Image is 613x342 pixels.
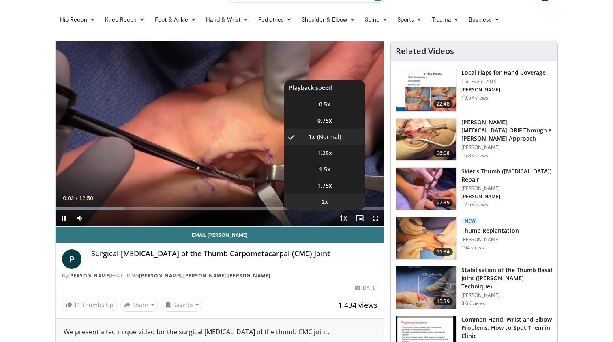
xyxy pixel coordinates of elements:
[322,198,328,206] span: 2x
[352,210,368,226] button: Enable picture-in-picture mode
[461,236,519,243] p: [PERSON_NAME]
[461,118,553,143] h3: [PERSON_NAME][MEDICAL_DATA] ORIF Through a [PERSON_NAME] Approach
[317,117,332,125] span: 0.75x
[461,167,553,184] h3: Skier's Thumb ([MEDICAL_DATA]) Repair
[433,248,453,256] span: 11:34
[461,95,488,101] p: 19.5K views
[319,100,330,108] span: 0.5x
[100,11,150,28] a: Knee Recon
[335,210,352,226] button: Playback Rate
[68,272,111,279] a: [PERSON_NAME]
[253,11,297,28] a: Pediatrics
[227,272,270,279] a: [PERSON_NAME]
[317,182,332,190] span: 1.75x
[62,249,81,269] a: P
[62,272,377,279] div: By FEATURING , ,
[368,210,384,226] button: Fullscreen
[396,118,553,161] a: 06:08 [PERSON_NAME][MEDICAL_DATA] ORIF Through a [PERSON_NAME] Approach [PERSON_NAME] 16.8K views
[461,201,488,208] p: 12.6K views
[464,11,505,28] a: Business
[56,207,384,210] div: Progress Bar
[297,11,360,28] a: Shoulder & Elbow
[56,227,384,243] a: Email [PERSON_NAME]
[461,87,546,93] p: [PERSON_NAME]
[461,266,553,290] h3: Stabilisation of the Thumb Basal Joint ([PERSON_NAME] Technique)
[461,316,553,340] h3: Common Hand, Wrist and Elbow Problems: How to Spot Them in Clinic
[120,299,158,312] button: Share
[79,195,93,201] span: 12:50
[396,217,553,260] a: 11:34 New Thumb Replantation [PERSON_NAME] 104 views
[461,78,546,85] p: The Event 2015
[461,193,553,200] p: [PERSON_NAME]
[396,46,454,56] h4: Related Videos
[62,299,117,311] a: 11 Thumbs Up
[396,69,553,112] a: 22:48 Local Flaps for Hand Coverage The Event 2015 [PERSON_NAME] 19.5K views
[461,144,553,151] p: [PERSON_NAME]
[64,327,376,337] div: We present a technique video for the surgical [MEDICAL_DATA] of the thumb CMC joint.
[433,297,453,305] span: 15:39
[317,149,332,157] span: 1.25x
[309,133,315,141] span: 1x
[55,11,100,28] a: Hip Recon
[461,300,485,307] p: 8.6K views
[461,152,488,159] p: 16.8K views
[427,11,464,28] a: Trauma
[139,272,182,279] a: [PERSON_NAME]
[433,149,453,157] span: 06:08
[396,266,553,309] a: 15:39 Stabilisation of the Thumb Basal Joint ([PERSON_NAME] Technique) [PERSON_NAME] 8.6K views
[461,245,484,251] p: 104 views
[433,100,453,108] span: 22:48
[76,195,77,201] span: /
[72,210,88,226] button: Mute
[319,165,330,173] span: 1.5x
[74,301,80,309] span: 11
[396,119,456,161] img: af335e9d-3f89-4d46-97d1-d9f0cfa56dd9.150x105_q85_crop-smart_upscale.jpg
[461,217,479,225] p: New
[392,11,427,28] a: Sports
[396,69,456,111] img: b6f583b7-1888-44fa-9956-ce612c416478.150x105_q85_crop-smart_upscale.jpg
[396,168,456,210] img: cf79e27c-792e-4c6a-b4db-18d0e20cfc31.150x105_q85_crop-smart_upscale.jpg
[201,11,253,28] a: Hand & Wrist
[338,300,377,310] span: 1,434 views
[396,167,553,210] a: 07:39 Skier's Thumb ([MEDICAL_DATA]) Repair [PERSON_NAME] [PERSON_NAME] 12.6K views
[183,272,226,279] a: [PERSON_NAME]
[161,299,203,312] button: Save to
[433,199,453,207] span: 07:39
[396,217,456,260] img: 86f7a411-b29c-4241-a97c-6b2d26060ca0.150x105_q85_crop-smart_upscale.jpg
[91,249,377,258] h4: Surgical [MEDICAL_DATA] of the Thumb Carpometacarpal (CMC) Joint
[396,266,456,309] img: abbb8fbb-6d8f-4f51-8ac9-71c5f2cab4bf.150x105_q85_crop-smart_upscale.jpg
[461,185,553,192] p: [PERSON_NAME]
[360,11,392,28] a: Spine
[461,292,553,299] p: [PERSON_NAME]
[355,284,377,292] div: [DATE]
[56,41,384,227] video-js: Video Player
[56,210,72,226] button: Pause
[63,195,74,201] span: 0:02
[150,11,201,28] a: Foot & Ankle
[461,69,546,77] h3: Local Flaps for Hand Coverage
[461,227,519,235] h3: Thumb Replantation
